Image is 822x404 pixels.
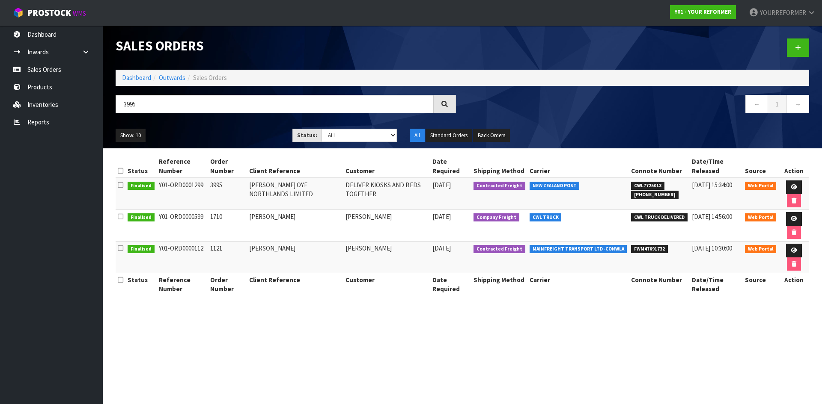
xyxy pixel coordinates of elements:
[690,273,743,296] th: Date/Time Released
[208,273,247,296] th: Order Number
[768,95,787,113] a: 1
[745,213,777,222] span: Web Portal
[629,155,690,178] th: Connote Number
[675,8,731,15] strong: Y01 - YOUR REFORMER
[208,178,247,210] td: 3995
[474,213,519,222] span: Company Freight
[745,95,768,113] a: ←
[474,182,525,190] span: Contracted Freight
[432,212,451,221] span: [DATE]
[73,9,86,18] small: WMS
[157,155,208,178] th: Reference Number
[410,129,425,142] button: All
[116,38,456,53] h1: Sales Orders
[247,273,343,296] th: Client Reference
[122,74,151,82] a: Dashboard
[116,129,146,142] button: Show: 10
[631,191,679,199] span: [PHONE_NUMBER]
[193,74,227,82] span: Sales Orders
[692,181,732,189] span: [DATE] 15:34:00
[631,245,668,254] span: FWM47691732
[343,273,430,296] th: Customer
[247,178,343,210] td: [PERSON_NAME] OYF NORTHLANDS LIMITED
[530,213,562,222] span: CWL TRUCK
[128,182,155,190] span: Finalised
[426,129,472,142] button: Standard Orders
[760,9,806,17] span: YOURREFORMER
[530,245,627,254] span: MAINFREIGHT TRANSPORT LTD -CONWLA
[432,244,451,252] span: [DATE]
[343,178,430,210] td: DELIVER KIOSKS AND BEDS TOGETHER
[745,245,777,254] span: Web Portal
[157,178,208,210] td: Y01-ORD0001299
[471,273,527,296] th: Shipping Method
[778,273,809,296] th: Action
[631,213,688,222] span: CWL TRUCK DELIVERED
[430,155,471,178] th: Date Required
[527,155,629,178] th: Carrier
[631,182,664,190] span: CWL7725013
[343,210,430,242] td: [PERSON_NAME]
[208,242,247,273] td: 1121
[474,245,525,254] span: Contracted Freight
[13,7,24,18] img: cube-alt.png
[629,273,690,296] th: Connote Number
[157,210,208,242] td: Y01-ORD0000599
[157,242,208,273] td: Y01-ORD0000112
[745,182,777,190] span: Web Portal
[297,132,317,139] strong: Status:
[343,155,430,178] th: Customer
[527,273,629,296] th: Carrier
[786,95,809,113] a: →
[471,155,527,178] th: Shipping Method
[692,212,732,221] span: [DATE] 14:56:00
[690,155,743,178] th: Date/Time Released
[208,155,247,178] th: Order Number
[247,155,343,178] th: Client Reference
[247,242,343,273] td: [PERSON_NAME]
[778,155,809,178] th: Action
[27,7,71,18] span: ProStock
[157,273,208,296] th: Reference Number
[128,213,155,222] span: Finalised
[469,95,809,116] nav: Page navigation
[116,95,434,113] input: Search sales orders
[692,244,732,252] span: [DATE] 10:30:00
[530,182,580,190] span: NEW ZEALAND POST
[430,273,471,296] th: Date Required
[247,210,343,242] td: [PERSON_NAME]
[743,273,779,296] th: Source
[432,181,451,189] span: [DATE]
[743,155,779,178] th: Source
[343,242,430,273] td: [PERSON_NAME]
[159,74,185,82] a: Outwards
[125,155,157,178] th: Status
[473,129,510,142] button: Back Orders
[208,210,247,242] td: 1710
[125,273,157,296] th: Status
[128,245,155,254] span: Finalised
